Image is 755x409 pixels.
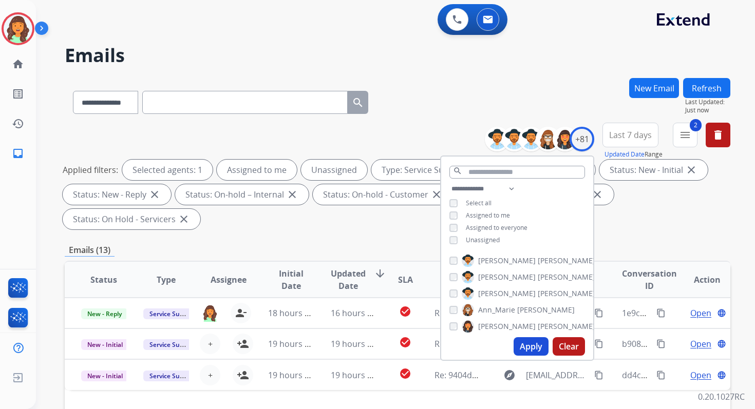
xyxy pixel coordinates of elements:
[399,305,411,318] mat-icon: check_circle
[178,213,190,225] mat-icon: close
[599,160,708,180] div: Status: New - Initial
[717,371,726,380] mat-icon: language
[371,160,490,180] div: Type: Service Support
[398,274,413,286] span: SLA
[237,338,249,350] mat-icon: person_add
[374,267,386,280] mat-icon: arrow_downward
[313,184,453,205] div: Status: On-hold - Customer
[656,308,666,318] mat-icon: content_copy
[331,338,382,349] span: 19 hours ago
[717,339,726,348] mat-icon: language
[685,164,697,176] mat-icon: close
[301,160,367,180] div: Unassigned
[478,321,536,332] span: [PERSON_NAME]
[175,184,309,205] div: Status: On-hold – Internal
[235,307,247,319] mat-icon: person_remove
[268,369,319,381] span: 19 hours ago
[466,211,510,220] span: Assigned to me
[143,339,202,350] span: Service Support
[12,88,24,100] mat-icon: list_alt
[202,304,218,322] img: agent-avatar
[668,262,730,298] th: Action
[331,267,366,292] span: Updated Date
[143,371,202,381] span: Service Support
[208,338,213,350] span: +
[594,371,603,380] mat-icon: content_copy
[286,188,298,201] mat-icon: close
[12,147,24,160] mat-icon: inbox
[148,188,161,201] mat-icon: close
[698,391,745,403] p: 0.20.1027RC
[478,288,536,299] span: [PERSON_NAME]
[4,14,32,43] img: avatar
[690,119,702,131] span: 2
[517,305,575,315] span: [PERSON_NAME]
[656,371,666,380] mat-icon: content_copy
[268,307,319,319] span: 18 hours ago
[594,308,603,318] mat-icon: content_copy
[591,188,603,201] mat-icon: close
[157,274,176,286] span: Type
[143,308,202,319] span: Service Support
[553,337,585,356] button: Clear
[629,78,679,98] button: New Email
[514,337,549,356] button: Apply
[478,272,536,282] span: [PERSON_NAME]
[331,307,382,319] span: 16 hours ago
[690,307,711,319] span: Open
[717,308,726,318] mat-icon: language
[538,256,595,266] span: [PERSON_NAME]
[65,244,115,257] p: Emails (13)
[352,96,364,109] mat-icon: search
[679,129,691,141] mat-icon: menu
[12,58,24,70] mat-icon: home
[503,369,516,381] mat-icon: explore
[685,98,730,106] span: Last Updated:
[63,184,171,205] div: Status: New - Reply
[538,272,595,282] span: [PERSON_NAME]
[399,367,411,380] mat-icon: check_circle
[268,267,313,292] span: Initial Date
[268,338,319,349] span: 19 hours ago
[430,188,443,201] mat-icon: close
[466,223,527,232] span: Assigned to everyone
[122,160,213,180] div: Selected agents: 1
[538,321,595,332] span: [PERSON_NAME]
[712,129,724,141] mat-icon: delete
[609,133,652,137] span: Last 7 days
[538,288,595,299] span: [PERSON_NAME]
[208,369,213,381] span: +
[200,334,220,354] button: +
[478,305,515,315] span: Ann_Marie
[685,106,730,114] span: Just now
[594,339,603,348] mat-icon: content_copy
[622,267,677,292] span: Conversation ID
[12,118,24,130] mat-icon: history
[65,45,730,66] h2: Emails
[570,127,594,151] div: +81
[81,308,128,319] span: New - Reply
[605,150,663,159] span: Range
[466,199,492,207] span: Select all
[605,150,645,159] button: Updated Date
[81,371,129,381] span: New - Initial
[200,365,220,385] button: +
[690,338,711,350] span: Open
[673,123,697,147] button: 2
[435,307,699,319] span: RE: !External! Extend Claim 13c02043-c03b-44bd-b2bd-80c559b96524
[211,274,247,286] span: Assignee
[683,78,730,98] button: Refresh
[237,369,249,381] mat-icon: person_add
[63,164,118,176] p: Applied filters:
[435,338,715,349] span: Re: c3f566f7-097d-4126-874d-ddc92a9a999c+BLOOM LIFT ADJ BASE - FULL
[217,160,297,180] div: Assigned to me
[453,166,462,176] mat-icon: search
[63,209,200,229] div: Status: On Hold - Servicers
[602,123,658,147] button: Last 7 days
[331,369,382,381] span: 19 hours ago
[81,339,129,350] span: New - Initial
[656,339,666,348] mat-icon: content_copy
[690,369,711,381] span: Open
[466,236,500,244] span: Unassigned
[478,256,536,266] span: [PERSON_NAME]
